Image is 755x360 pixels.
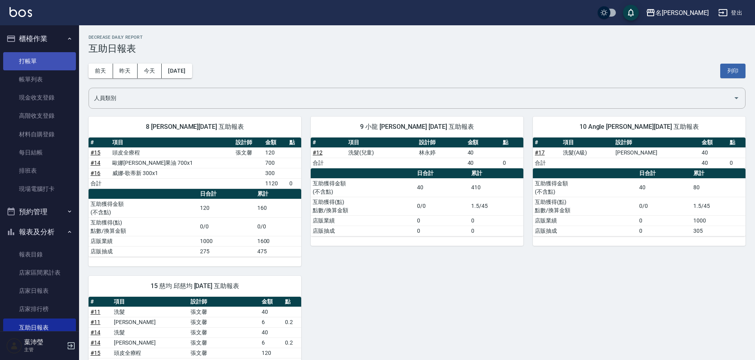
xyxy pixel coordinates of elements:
th: 設計師 [417,138,466,148]
table: a dense table [89,138,301,189]
td: 0 [469,226,523,236]
td: 互助獲得金額 (不含點) [533,178,637,197]
td: 1000 [198,236,255,246]
td: 0 [728,158,746,168]
a: 排班表 [3,162,76,180]
a: #16 [91,170,100,176]
td: 40 [466,147,501,158]
a: 高階收支登錄 [3,107,76,125]
td: 洗髮(A級) [561,147,613,158]
button: 今天 [138,64,162,78]
td: 店販業績 [89,236,198,246]
a: #15 [91,149,100,156]
th: # [89,297,112,307]
td: 0 [415,215,469,226]
td: 0 [415,226,469,236]
th: 累計 [469,168,523,179]
th: 項目 [112,297,189,307]
td: 40 [260,327,283,337]
td: 張文馨 [189,327,260,337]
input: 人員名稱 [92,91,730,105]
span: 10 Angle [PERSON_NAME][DATE] 互助報表 [542,123,736,131]
th: 日合計 [415,168,469,179]
th: 日合計 [637,168,691,179]
td: 0 [637,226,691,236]
td: 1.5/45 [469,197,523,215]
td: 店販抽成 [311,226,415,236]
td: 頭皮全療程 [112,348,189,358]
button: Open [730,92,743,104]
td: 合計 [89,178,110,188]
td: 合計 [533,158,561,168]
td: 張文馨 [189,348,260,358]
td: 410 [469,178,523,197]
button: save [623,5,639,21]
h2: Decrease Daily Report [89,35,746,40]
a: 現金收支登錄 [3,89,76,107]
td: 張文馨 [234,147,264,158]
th: # [89,138,110,148]
td: 洗髮 [112,307,189,317]
button: 列印 [720,64,746,78]
td: 0/0 [198,217,255,236]
td: 6 [260,337,283,348]
td: 275 [198,246,255,256]
button: 預約管理 [3,202,76,222]
td: 0.2 [283,337,301,348]
td: 0/0 [637,197,691,215]
td: 120 [260,348,283,358]
td: 店販抽成 [533,226,637,236]
td: 40 [637,178,691,197]
button: 名[PERSON_NAME] [643,5,712,21]
h3: 互助日報表 [89,43,746,54]
td: 160 [255,199,301,217]
span: 15 慈均 邱慈均 [DATE] 互助報表 [98,282,292,290]
th: 點 [501,138,523,148]
a: #11 [91,319,100,325]
td: [PERSON_NAME] [112,337,189,348]
td: 1120 [263,178,287,188]
img: Logo [9,7,32,17]
a: 店家排行榜 [3,300,76,318]
th: 項目 [346,138,417,148]
a: 每日結帳 [3,143,76,162]
th: 項目 [561,138,613,148]
a: #14 [91,329,100,335]
th: 點 [283,297,301,307]
td: 歐娜[PERSON_NAME]果油 700x1 [110,158,233,168]
td: 700 [263,158,287,168]
table: a dense table [311,168,523,236]
table: a dense table [311,138,523,168]
td: 威娜-歌蒂新 300x1 [110,168,233,178]
td: 林永婷 [417,147,466,158]
td: 305 [691,226,746,236]
td: [PERSON_NAME] [613,147,700,158]
a: #12 [313,149,323,156]
td: 0 [501,158,523,168]
table: a dense table [89,189,301,257]
button: 櫃檯作業 [3,28,76,49]
th: 點 [287,138,301,148]
td: 1000 [691,215,746,226]
div: 名[PERSON_NAME] [655,8,709,18]
td: 頭皮全療程 [110,147,233,158]
button: 登出 [715,6,746,20]
td: 店販業績 [311,215,415,226]
a: 互助日報表 [3,319,76,337]
td: 店販業績 [533,215,637,226]
td: 40 [466,158,501,168]
td: 張文馨 [189,317,260,327]
td: 張文馨 [189,337,260,348]
p: 主管 [24,346,64,353]
th: 設計師 [613,138,700,148]
a: #11 [91,309,100,315]
span: 9 小龍 [PERSON_NAME] [DATE] 互助報表 [320,123,514,131]
td: 40 [260,307,283,317]
button: [DATE] [162,64,192,78]
a: 店家日報表 [3,282,76,300]
img: Person [6,338,22,354]
td: 120 [263,147,287,158]
a: #15 [91,350,100,356]
td: 互助獲得(點) 點數/換算金額 [311,197,415,215]
th: 累計 [255,189,301,199]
